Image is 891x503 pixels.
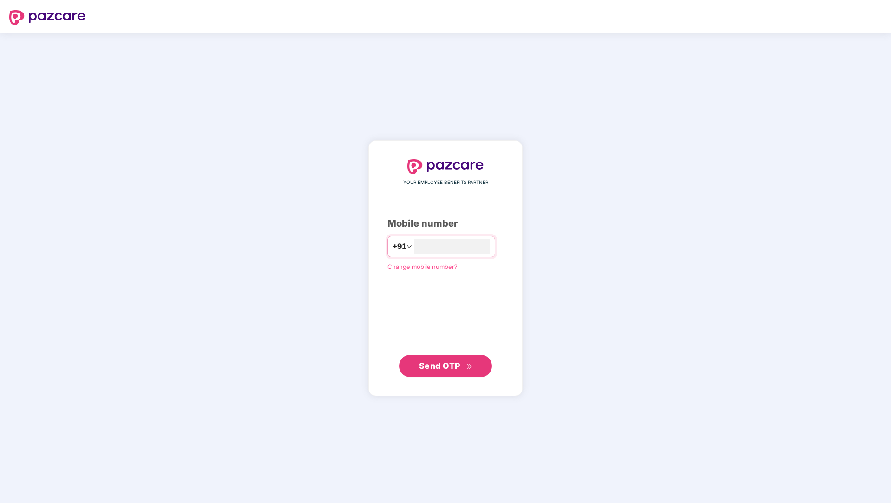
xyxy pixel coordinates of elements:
[466,364,472,370] span: double-right
[406,244,412,249] span: down
[407,159,484,174] img: logo
[9,10,85,25] img: logo
[419,361,460,371] span: Send OTP
[403,179,488,186] span: YOUR EMPLOYEE BENEFITS PARTNER
[387,263,458,270] a: Change mobile number?
[393,241,406,252] span: +91
[399,355,492,377] button: Send OTPdouble-right
[387,216,504,231] div: Mobile number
